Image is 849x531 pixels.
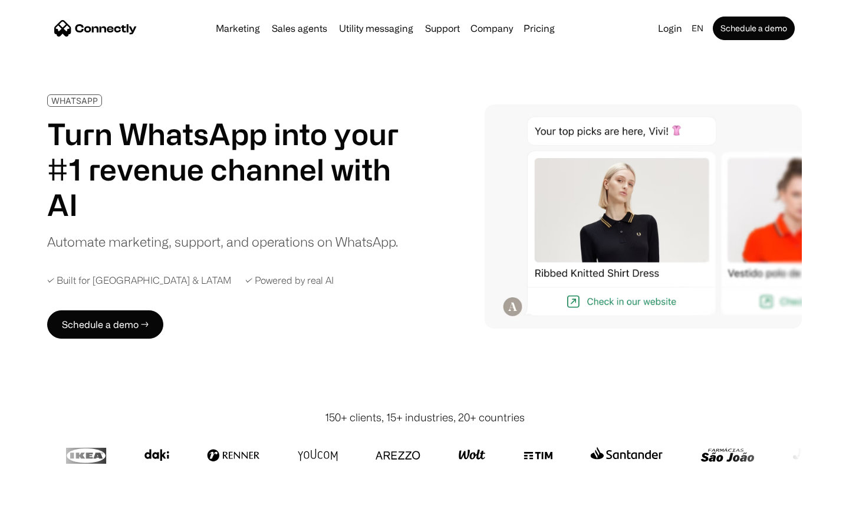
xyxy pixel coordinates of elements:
[245,275,334,286] div: ✓ Powered by real AI
[51,96,98,105] div: WHATSAPP
[47,232,398,251] div: Automate marketing, support, and operations on WhatsApp.
[211,24,265,33] a: Marketing
[12,509,71,527] aside: Language selected: English
[519,24,560,33] a: Pricing
[47,116,413,222] h1: Turn WhatsApp into your #1 revenue channel with AI
[47,310,163,339] a: Schedule a demo →
[334,24,418,33] a: Utility messaging
[420,24,465,33] a: Support
[692,20,703,37] div: en
[470,20,513,37] div: Company
[267,24,332,33] a: Sales agents
[713,17,795,40] a: Schedule a demo
[47,275,231,286] div: ✓ Built for [GEOGRAPHIC_DATA] & LATAM
[653,20,687,37] a: Login
[325,409,525,425] div: 150+ clients, 15+ industries, 20+ countries
[24,510,71,527] ul: Language list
